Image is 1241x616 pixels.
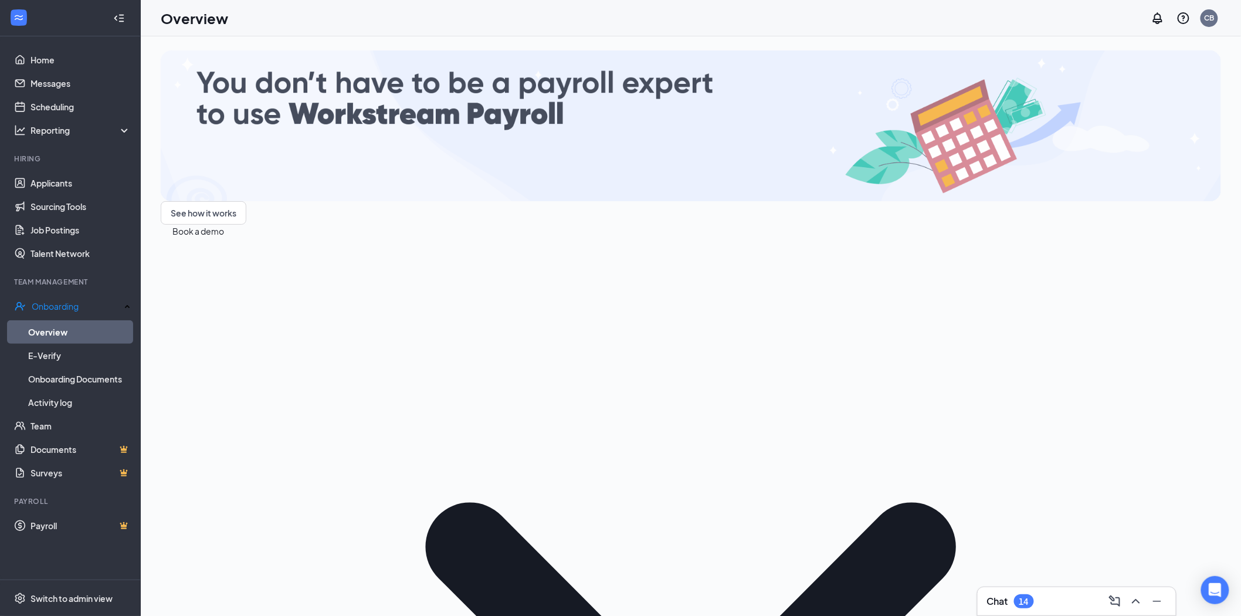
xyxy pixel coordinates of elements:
[14,300,26,312] svg: UserCheck
[1148,592,1167,611] button: Minimize
[1150,594,1164,608] svg: Minimize
[30,72,131,95] a: Messages
[1205,13,1215,23] div: CB
[32,300,121,312] div: Onboarding
[1201,576,1229,604] div: Open Intercom Messenger
[1108,594,1122,608] svg: ComposeMessage
[28,320,131,344] a: Overview
[30,171,131,195] a: Applicants
[1127,592,1145,611] button: ChevronUp
[14,277,128,287] div: Team Management
[113,12,125,24] svg: Collapse
[161,201,246,225] button: See how it works
[14,154,128,164] div: Hiring
[30,124,131,136] div: Reporting
[1129,594,1143,608] svg: ChevronUp
[30,48,131,72] a: Home
[172,225,224,238] button: Book a demo
[30,514,131,537] a: PayrollCrown
[30,414,131,438] a: Team
[30,593,113,604] div: Switch to admin view
[30,461,131,485] a: SurveysCrown
[1176,11,1191,25] svg: QuestionInfo
[1019,597,1029,607] div: 14
[14,124,26,136] svg: Analysis
[30,195,131,218] a: Sourcing Tools
[14,593,26,604] svg: Settings
[1106,592,1124,611] button: ComposeMessage
[1151,11,1165,25] svg: Notifications
[28,391,131,414] a: Activity log
[30,438,131,461] a: DocumentsCrown
[30,95,131,119] a: Scheduling
[14,496,128,506] div: Payroll
[987,595,1008,608] h3: Chat
[30,218,131,242] a: Job Postings
[28,367,131,391] a: Onboarding Documents
[161,8,228,28] h1: Overview
[30,242,131,265] a: Talent Network
[28,344,131,367] a: E-Verify
[13,12,25,23] svg: WorkstreamLogo
[161,50,1221,201] img: payroll-small.gif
